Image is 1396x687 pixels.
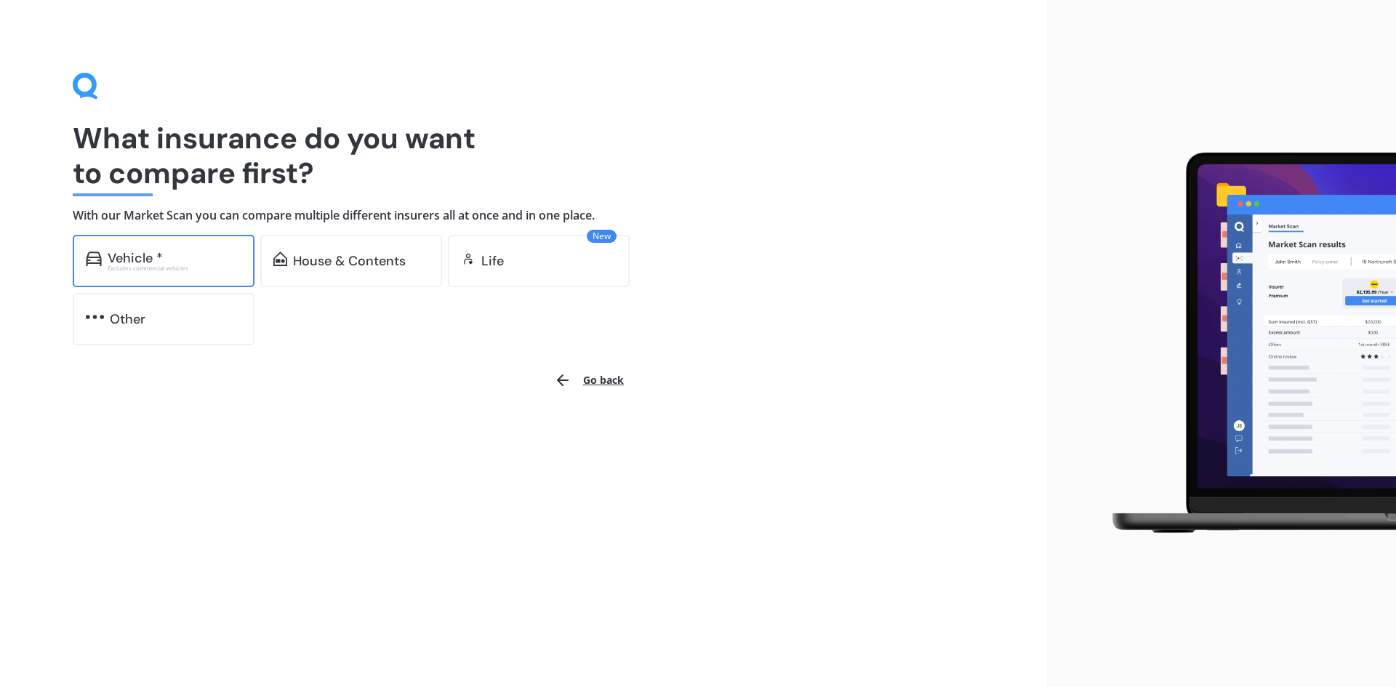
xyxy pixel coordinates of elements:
[293,254,406,268] div: House & Contents
[273,252,287,266] img: home-and-contents.b802091223b8502ef2dd.svg
[73,121,974,190] h1: What insurance do you want to compare first?
[461,252,476,266] img: life.f720d6a2d7cdcd3ad642.svg
[86,310,104,324] img: other.81dba5aafe580aa69f38.svg
[108,265,241,271] div: Excludes commercial vehicles
[481,254,504,268] div: Life
[110,312,145,326] div: Other
[108,251,163,265] div: Vehicle *
[587,230,617,243] span: New
[86,252,102,266] img: car.f15378c7a67c060ca3f3.svg
[545,363,633,398] button: Go back
[73,208,974,223] h4: With our Market Scan you can compare multiple different insurers all at once and in one place.
[1091,144,1396,544] img: laptop.webp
